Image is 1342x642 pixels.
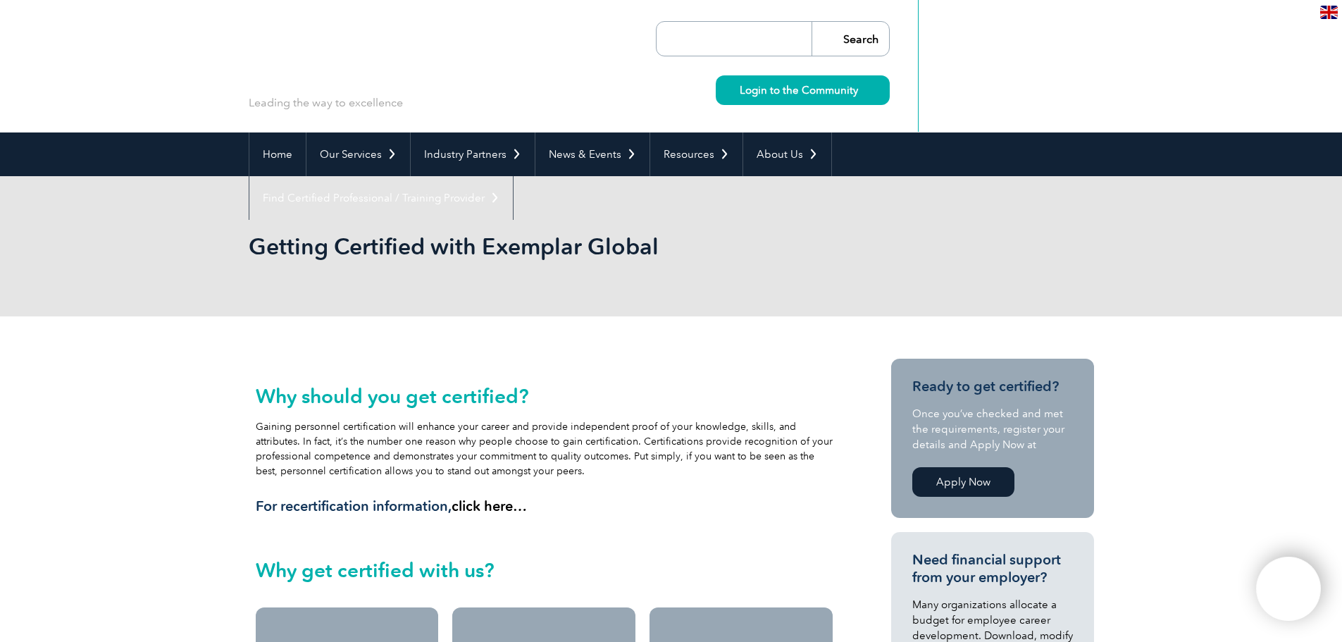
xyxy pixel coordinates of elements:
p: Once you’ve checked and met the requirements, register your details and Apply Now at [912,406,1073,452]
a: News & Events [535,132,650,176]
h1: Getting Certified with Exemplar Global [249,233,790,260]
input: Search [812,22,889,56]
a: Apply Now [912,467,1014,497]
a: Home [249,132,306,176]
a: Login to the Community [716,75,890,105]
a: Industry Partners [411,132,535,176]
a: click here… [452,498,527,514]
h3: For recertification information, [256,498,833,515]
h2: Why should you get certified? [256,385,833,407]
p: Leading the way to excellence [249,95,403,111]
div: Gaining personnel certification will enhance your career and provide independent proof of your kn... [256,385,833,515]
h2: Why get certified with us? [256,559,833,581]
a: Resources [650,132,743,176]
h3: Ready to get certified? [912,378,1073,395]
h3: Need financial support from your employer? [912,551,1073,586]
a: Find Certified Professional / Training Provider [249,176,513,220]
img: svg+xml;nitro-empty-id=MzYyOjIyMw==-1;base64,PHN2ZyB2aWV3Qm94PSIwIDAgMTEgMTEiIHdpZHRoPSIxMSIgaGVp... [858,86,866,94]
a: Our Services [306,132,410,176]
img: svg+xml;nitro-empty-id=MTEzNDoxMTY=-1;base64,PHN2ZyB2aWV3Qm94PSIwIDAgNDAwIDQwMCIgd2lkdGg9IjQwMCIg... [1271,572,1306,607]
a: About Us [743,132,831,176]
img: en [1320,6,1338,19]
